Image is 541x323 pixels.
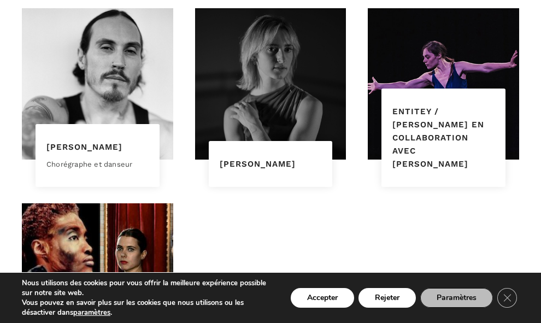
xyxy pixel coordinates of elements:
[73,308,110,318] button: paramètres
[22,298,272,318] p: Vous pouvez en savoir plus sur les cookies que nous utilisons ou les désactiver dans .
[46,142,122,152] a: [PERSON_NAME]
[420,288,493,308] button: Paramètres
[497,288,517,308] button: Close GDPR Cookie Banner
[358,288,416,308] button: Rejeter
[220,159,296,169] a: [PERSON_NAME]
[392,107,484,169] a: ENTITEY / [PERSON_NAME] en collaboration avec [PERSON_NAME]
[46,159,149,171] div: Chorégraphe et danseur
[22,278,272,298] p: Nous utilisons des cookies pour vous offrir la meilleure expérience possible sur notre site web.
[291,288,354,308] button: Accepter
